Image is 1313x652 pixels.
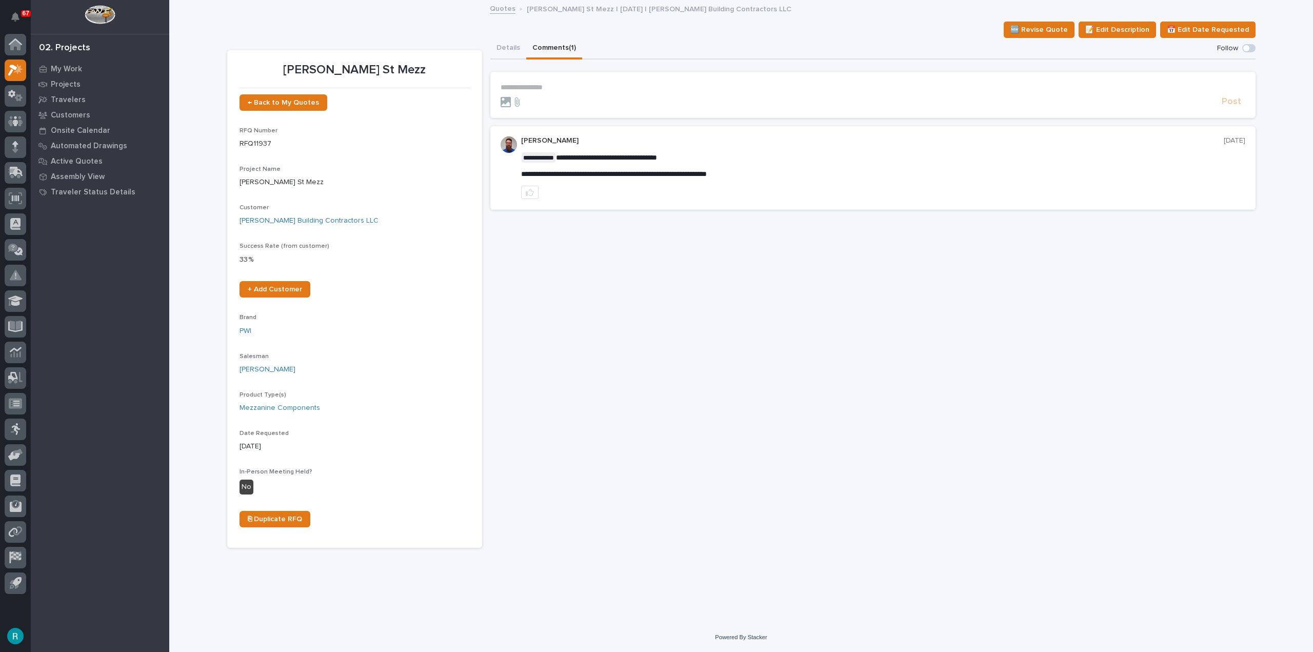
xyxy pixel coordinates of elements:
[240,326,251,337] a: PWI
[31,107,169,123] a: Customers
[5,6,26,28] button: Notifications
[31,138,169,153] a: Automated Drawings
[1004,22,1075,38] button: 🆕 Revise Quote
[240,511,310,527] a: ⎘ Duplicate RFQ
[526,38,582,60] button: Comments (1)
[1085,24,1149,36] span: 📝 Edit Description
[51,111,90,120] p: Customers
[39,43,90,54] div: 02. Projects
[51,142,127,151] p: Automated Drawings
[240,353,269,360] span: Salesman
[51,65,82,74] p: My Work
[521,136,1224,145] p: [PERSON_NAME]
[13,12,26,29] div: Notifications67
[240,480,253,495] div: No
[248,99,319,106] span: ← Back to My Quotes
[1218,96,1245,108] button: Post
[240,430,289,437] span: Date Requested
[240,63,470,77] p: [PERSON_NAME] St Mezz
[240,364,295,375] a: [PERSON_NAME]
[31,184,169,200] a: Traveler Status Details
[85,5,115,24] img: Workspace Logo
[23,10,29,17] p: 67
[490,2,515,14] a: Quotes
[240,314,256,321] span: Brand
[248,516,302,523] span: ⎘ Duplicate RFQ
[240,177,470,188] p: [PERSON_NAME] St Mezz
[1217,44,1238,53] p: Follow
[240,254,470,265] p: 33 %
[51,172,105,182] p: Assembly View
[240,403,320,413] a: Mezzanine Components
[5,625,26,647] button: users-avatar
[31,123,169,138] a: Onsite Calendar
[31,61,169,76] a: My Work
[31,153,169,169] a: Active Quotes
[501,136,517,153] img: 6hTokn1ETDGPf9BPokIQ
[31,92,169,107] a: Travelers
[240,392,286,398] span: Product Type(s)
[51,80,81,89] p: Projects
[490,38,526,60] button: Details
[1222,96,1241,108] span: Post
[715,634,767,640] a: Powered By Stacker
[521,186,539,199] button: like this post
[1167,24,1249,36] span: 📅 Edit Date Requested
[240,139,470,149] p: RFQ11937
[248,286,302,293] span: + Add Customer
[51,157,103,166] p: Active Quotes
[1079,22,1156,38] button: 📝 Edit Description
[240,94,327,111] a: ← Back to My Quotes
[527,3,791,14] p: [PERSON_NAME] St Mezz | [DATE] | [PERSON_NAME] Building Contractors LLC
[240,469,312,475] span: In-Person Meeting Held?
[51,188,135,197] p: Traveler Status Details
[240,166,281,172] span: Project Name
[51,126,110,135] p: Onsite Calendar
[240,215,379,226] a: [PERSON_NAME] Building Contractors LLC
[1224,136,1245,145] p: [DATE]
[240,281,310,298] a: + Add Customer
[240,205,269,211] span: Customer
[1160,22,1256,38] button: 📅 Edit Date Requested
[240,441,470,452] p: [DATE]
[51,95,86,105] p: Travelers
[240,243,329,249] span: Success Rate (from customer)
[31,76,169,92] a: Projects
[240,128,277,134] span: RFQ Number
[1010,24,1068,36] span: 🆕 Revise Quote
[31,169,169,184] a: Assembly View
